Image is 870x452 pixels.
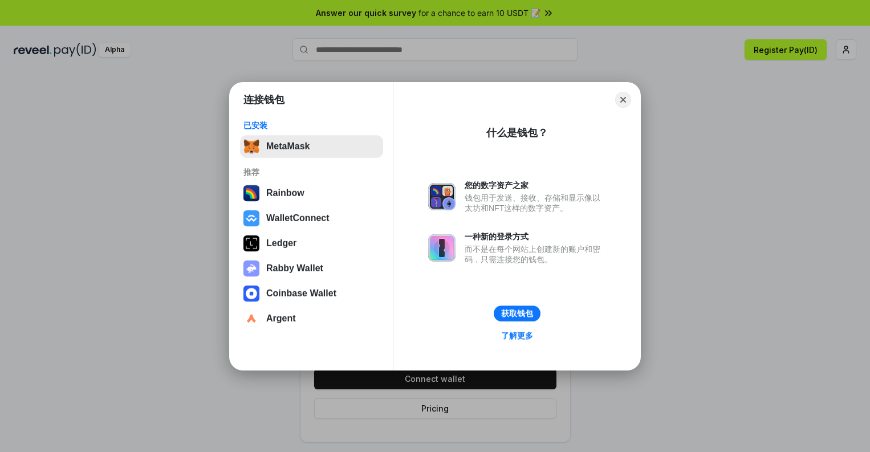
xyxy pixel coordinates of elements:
div: 什么是钱包？ [486,126,548,140]
img: svg+xml,%3Csvg%20xmlns%3D%22http%3A%2F%2Fwww.w3.org%2F2000%2Fsvg%22%20fill%3D%22none%22%20viewBox... [243,260,259,276]
button: WalletConnect [240,207,383,230]
div: 而不是在每个网站上创建新的账户和密码，只需连接您的钱包。 [465,244,606,264]
div: 推荐 [243,167,380,177]
div: 已安装 [243,120,380,131]
img: svg+xml,%3Csvg%20xmlns%3D%22http%3A%2F%2Fwww.w3.org%2F2000%2Fsvg%22%20fill%3D%22none%22%20viewBox... [428,234,456,262]
div: 了解更多 [501,331,533,341]
img: svg+xml,%3Csvg%20width%3D%2228%22%20height%3D%2228%22%20viewBox%3D%220%200%2028%2028%22%20fill%3D... [243,311,259,327]
div: WalletConnect [266,213,330,223]
img: svg+xml,%3Csvg%20width%3D%22120%22%20height%3D%22120%22%20viewBox%3D%220%200%20120%20120%22%20fil... [243,185,259,201]
img: svg+xml,%3Csvg%20width%3D%2228%22%20height%3D%2228%22%20viewBox%3D%220%200%2028%2028%22%20fill%3D... [243,286,259,302]
div: MetaMask [266,141,310,152]
div: 一种新的登录方式 [465,231,606,242]
button: MetaMask [240,135,383,158]
button: 获取钱包 [494,306,540,321]
div: Rabby Wallet [266,263,323,274]
button: Close [615,92,631,108]
button: Rabby Wallet [240,257,383,280]
div: 钱包用于发送、接收、存储和显示像以太坊和NFT这样的数字资产。 [465,193,606,213]
div: Rainbow [266,188,304,198]
img: svg+xml,%3Csvg%20width%3D%2228%22%20height%3D%2228%22%20viewBox%3D%220%200%2028%2028%22%20fill%3D... [243,210,259,226]
button: Rainbow [240,182,383,205]
div: Coinbase Wallet [266,288,336,299]
div: Ledger [266,238,296,249]
div: Argent [266,313,296,324]
img: svg+xml,%3Csvg%20xmlns%3D%22http%3A%2F%2Fwww.w3.org%2F2000%2Fsvg%22%20fill%3D%22none%22%20viewBox... [428,183,456,210]
button: Ledger [240,232,383,255]
button: Argent [240,307,383,330]
div: 您的数字资产之家 [465,180,606,190]
button: Coinbase Wallet [240,282,383,305]
a: 了解更多 [494,328,540,343]
img: svg+xml,%3Csvg%20xmlns%3D%22http%3A%2F%2Fwww.w3.org%2F2000%2Fsvg%22%20width%3D%2228%22%20height%3... [243,235,259,251]
img: svg+xml,%3Csvg%20fill%3D%22none%22%20height%3D%2233%22%20viewBox%3D%220%200%2035%2033%22%20width%... [243,139,259,154]
div: 获取钱包 [501,308,533,319]
h1: 连接钱包 [243,93,284,107]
